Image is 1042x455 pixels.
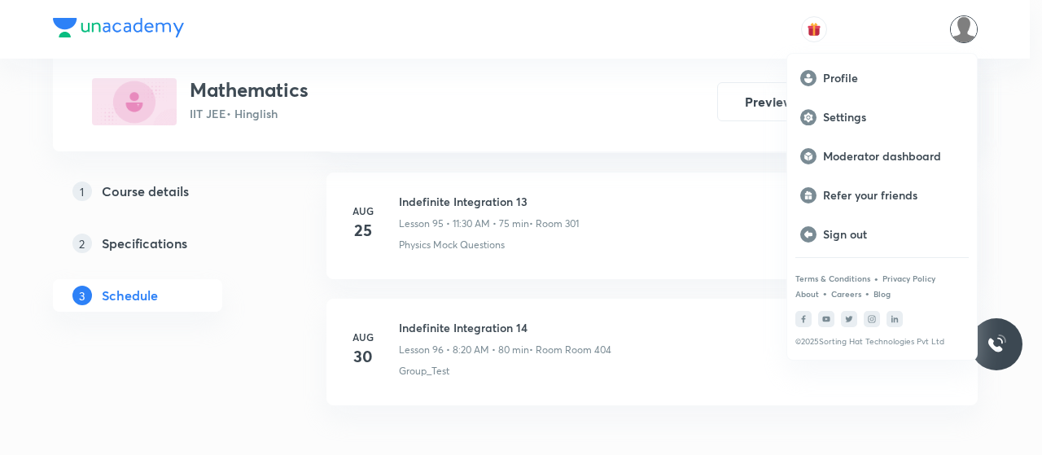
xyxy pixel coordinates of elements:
[823,227,964,242] p: Sign out
[831,289,861,299] a: Careers
[873,289,891,299] a: Blog
[865,286,870,300] div: •
[823,149,964,164] p: Moderator dashboard
[795,273,870,283] a: Terms & Conditions
[787,137,977,176] a: Moderator dashboard
[873,271,879,286] div: •
[795,289,819,299] a: About
[882,273,935,283] a: Privacy Policy
[822,286,828,300] div: •
[823,188,964,203] p: Refer your friends
[823,71,964,85] p: Profile
[787,176,977,215] a: Refer your friends
[787,98,977,137] a: Settings
[795,337,969,347] p: © 2025 Sorting Hat Technologies Pvt Ltd
[823,110,964,125] p: Settings
[787,59,977,98] a: Profile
